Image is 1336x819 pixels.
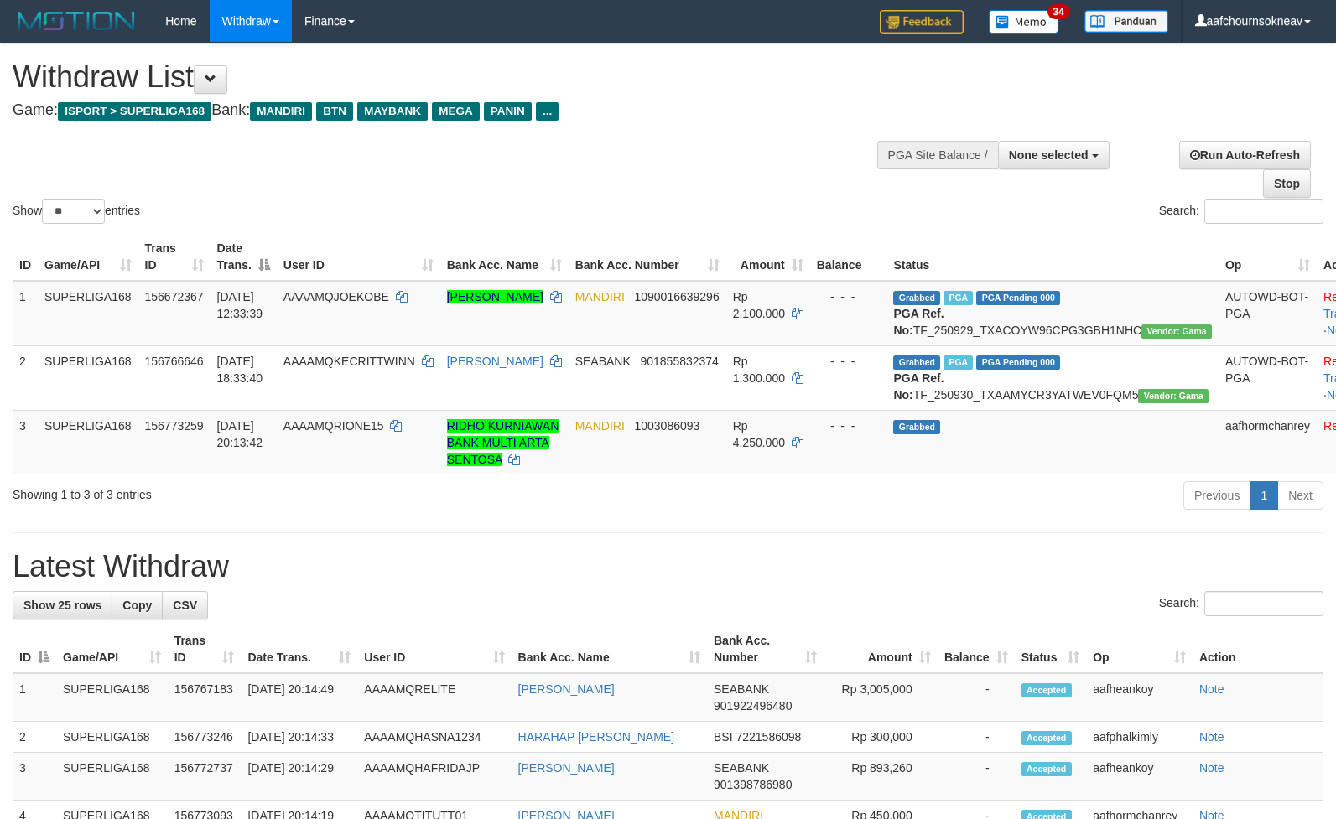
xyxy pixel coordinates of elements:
a: Note [1199,730,1224,744]
span: Copy 1003086093 to clipboard [634,419,699,433]
span: PANIN [484,102,532,121]
span: ... [536,102,559,121]
td: AUTOWD-BOT-PGA [1219,281,1317,346]
span: SEABANK [714,682,769,696]
span: MAYBANK [357,102,428,121]
div: - - - [817,288,881,305]
th: Balance: activate to sort column ascending [938,625,1015,673]
td: aafheankoy [1086,673,1193,722]
span: Marked by aafheankoy [944,355,973,370]
span: Copy 1090016639296 to clipboard [634,290,719,303]
span: [DATE] 12:33:39 [217,290,263,320]
td: - [938,753,1015,801]
th: Op: activate to sort column ascending [1086,625,1193,673]
a: Copy [112,591,163,619]
span: Rp 4.250.000 [733,419,785,449]
a: Show 25 rows [13,591,112,619]
th: Action [1193,625,1323,673]
a: 1 [1250,481,1278,510]
a: RIDHO KURNIAWAN BANK MULTI ARTA SENTOSA [447,419,559,466]
span: [DATE] 20:13:42 [217,419,263,449]
td: SUPERLIGA168 [38,345,138,410]
td: SUPERLIGA168 [56,722,168,753]
a: Previous [1183,481,1250,510]
th: ID: activate to sort column descending [13,625,56,673]
label: Search: [1159,591,1323,616]
b: PGA Ref. No: [893,307,944,337]
select: Showentries [42,199,105,224]
th: Balance [810,233,887,281]
span: Copy 7221586098 to clipboard [736,730,801,744]
td: 2 [13,722,56,753]
span: Grabbed [893,355,940,370]
th: Op: activate to sort column ascending [1219,233,1317,281]
th: Status [886,233,1218,281]
td: - [938,722,1015,753]
span: 34 [1047,4,1070,19]
span: Grabbed [893,420,940,434]
span: PGA Pending [976,291,1060,305]
td: 1 [13,281,38,346]
td: AAAAMQHASNA1234 [357,722,511,753]
button: None selected [998,141,1110,169]
th: User ID: activate to sort column ascending [357,625,511,673]
a: HARAHAP [PERSON_NAME] [518,730,674,744]
span: MANDIRI [250,102,312,121]
th: Bank Acc. Name: activate to sort column ascending [440,233,569,281]
span: None selected [1009,148,1089,162]
td: [DATE] 20:14:49 [241,673,357,722]
th: Amount: activate to sort column ascending [824,625,938,673]
span: BTN [316,102,353,121]
span: Accepted [1021,731,1072,745]
a: Next [1277,481,1323,510]
div: - - - [817,417,881,434]
b: PGA Ref. No: [893,371,944,402]
a: [PERSON_NAME] [518,682,615,696]
span: SEABANK [575,355,631,368]
th: Trans ID: activate to sort column ascending [138,233,211,281]
td: [DATE] 20:14:29 [241,753,357,801]
td: 3 [13,410,38,474]
span: AAAAMQJOEKOBE [283,290,389,303]
th: Amount: activate to sort column ascending [726,233,810,281]
span: AAAAMQRIONE15 [283,419,384,433]
th: Trans ID: activate to sort column ascending [168,625,242,673]
th: Game/API: activate to sort column ascending [56,625,168,673]
span: CSV [173,599,197,612]
td: 156767183 [168,673,242,722]
span: Rp 2.100.000 [733,290,785,320]
td: AUTOWD-BOT-PGA [1219,345,1317,410]
span: 156672367 [145,290,204,303]
td: TF_250929_TXACOYW96CPG3GBH1NHC [886,281,1218,346]
span: Marked by aafsengchandara [944,291,973,305]
span: Grabbed [893,291,940,305]
label: Search: [1159,199,1323,224]
td: 1 [13,673,56,722]
td: aafphalkimly [1086,722,1193,753]
a: Run Auto-Refresh [1179,141,1311,169]
span: PGA Pending [976,355,1060,370]
th: Bank Acc. Number: activate to sort column ascending [569,233,726,281]
span: MANDIRI [575,290,625,303]
span: BSI [714,730,733,744]
h1: Withdraw List [13,60,874,94]
a: Note [1199,761,1224,775]
td: AAAAMQHAFRIDAJP [357,753,511,801]
span: SEABANK [714,761,769,775]
span: MANDIRI [575,419,625,433]
td: aafhormchanrey [1219,410,1317,474]
th: Bank Acc. Number: activate to sort column ascending [707,625,824,673]
td: SUPERLIGA168 [38,281,138,346]
td: [DATE] 20:14:33 [241,722,357,753]
span: Copy [122,599,152,612]
td: Rp 893,260 [824,753,938,801]
span: Vendor URL: https://trx31.1velocity.biz [1141,324,1212,339]
div: Showing 1 to 3 of 3 entries [13,479,544,503]
label: Show entries [13,199,140,224]
img: Button%20Memo.svg [989,10,1059,34]
td: 2 [13,345,38,410]
span: Accepted [1021,683,1072,697]
th: Bank Acc. Name: activate to sort column ascending [512,625,707,673]
span: [DATE] 18:33:40 [217,355,263,385]
td: SUPERLIGA168 [56,753,168,801]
